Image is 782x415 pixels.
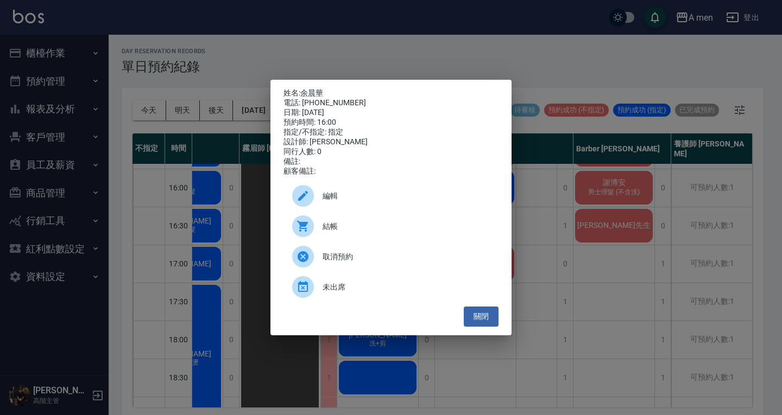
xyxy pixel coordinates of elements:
div: 取消預約 [283,241,499,272]
div: 備註: [283,157,499,167]
span: 未出席 [323,282,490,293]
div: 同行人數: 0 [283,147,499,157]
button: 關閉 [464,307,499,327]
div: 指定/不指定: 指定 [283,127,499,137]
p: 姓名: [283,88,499,98]
span: 結帳 [323,221,490,232]
div: 未出席 [283,272,499,302]
span: 取消預約 [323,251,490,263]
a: 余晨華 [300,88,323,97]
div: 電話: [PHONE_NUMBER] [283,98,499,108]
div: 設計師: [PERSON_NAME] [283,137,499,147]
div: 顧客備註: [283,167,499,176]
div: 預約時間: 16:00 [283,118,499,127]
a: 結帳 [283,211,499,241]
div: 編輯 [283,181,499,211]
div: 日期: [DATE] [283,108,499,118]
span: 編輯 [323,190,490,202]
